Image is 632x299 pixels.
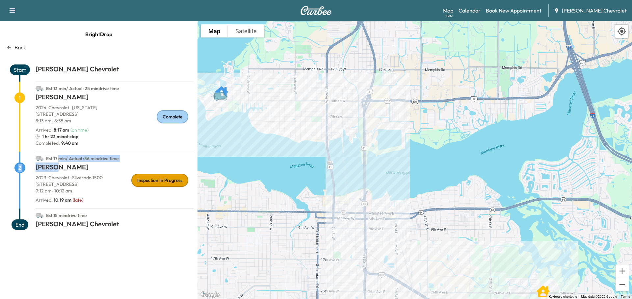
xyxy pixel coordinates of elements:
[537,282,550,295] gmp-advanced-marker: Joseph Ramey
[615,24,629,38] div: Recenter map
[549,294,577,299] button: Keyboard shortcuts
[36,219,194,231] h1: [PERSON_NAME] Chevrolet
[46,212,87,218] span: Est. 15 min drive time
[12,219,28,230] span: End
[36,197,71,203] p: Arrived :
[36,104,194,111] p: 2024 - Chevrolet - [US_STATE]
[157,110,188,123] div: Complete
[616,278,629,291] button: Zoom out
[459,7,481,14] a: Calendar
[46,86,119,91] span: Est. 13 min / Actual : 25 min drive time
[211,85,234,96] gmp-advanced-marker: Van
[36,181,194,187] p: [STREET_ADDRESS]
[486,7,541,14] a: Book New Appointment
[581,295,617,298] span: Map data ©2025 Google
[300,6,332,15] img: Curbee Logo
[60,140,78,146] span: 9:40 am
[54,127,69,133] span: 8:17 am
[616,264,629,278] button: Zoom in
[36,117,194,124] p: 8:13 am - 8:55 am
[36,162,194,174] h1: [PERSON_NAME]
[621,295,630,298] a: Terms (opens in new tab)
[131,174,188,187] div: Inspection In Progress
[54,197,71,203] span: 10:19 am
[36,127,69,133] p: Arrived :
[70,127,89,133] span: ( on time )
[10,64,30,75] span: Start
[46,156,119,162] span: Est. 17 min / Actual : 36 min drive time
[36,92,194,104] h1: [PERSON_NAME]
[199,290,221,299] a: Open this area in Google Maps (opens a new window)
[42,133,78,140] span: 1 hr 23 min at stop
[215,82,228,95] gmp-advanced-marker: JOSEPH HENN
[201,24,228,37] button: Show street map
[36,174,194,181] p: 2023 - Chevrolet - Silverado 1500
[14,162,25,173] span: 2
[36,64,194,76] h1: [PERSON_NAME] Chevrolet
[443,7,453,14] a: MapBeta
[446,13,453,18] div: Beta
[562,7,627,14] span: [PERSON_NAME] Chevrolet
[228,24,264,37] button: Show satellite imagery
[85,28,112,41] span: BrightDrop
[73,197,83,203] span: ( late )
[14,43,26,51] p: Back
[36,140,194,146] p: Completed:
[36,111,194,117] p: [STREET_ADDRESS]
[14,92,25,103] span: 1
[199,290,221,299] img: Google
[36,187,194,194] p: 9:12 am - 10:12 am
